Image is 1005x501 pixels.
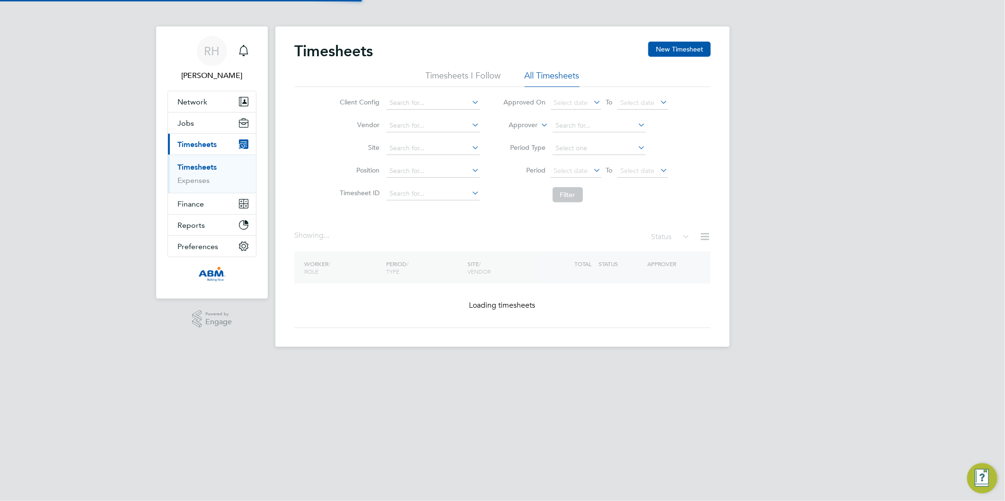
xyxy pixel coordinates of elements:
a: RH[PERSON_NAME] [167,36,256,81]
a: Timesheets [177,163,217,172]
span: Network [177,97,207,106]
button: New Timesheet [648,42,711,57]
span: Reports [177,221,205,230]
label: Vendor [337,121,380,129]
label: Approved On [503,98,546,106]
li: All Timesheets [525,70,580,87]
label: Position [337,166,380,174]
span: Select date [621,98,655,107]
button: Preferences [168,236,256,257]
div: Showing [294,231,331,241]
input: Search for... [387,142,480,155]
input: Search for... [387,164,480,178]
a: Expenses [177,176,210,185]
span: ... [324,231,329,240]
button: Finance [168,193,256,214]
span: Timesheets [177,140,217,149]
span: RH [204,45,220,57]
span: Powered by [205,310,232,318]
button: Engage Resource Center [967,463,997,493]
button: Reports [168,215,256,235]
label: Period [503,166,546,174]
label: Site [337,143,380,152]
span: Finance [177,199,204,208]
span: Select date [554,98,588,107]
li: Timesheets I Follow [426,70,501,87]
h2: Timesheets [294,42,373,60]
button: Jobs [168,112,256,133]
span: Engage [205,318,232,326]
span: Preferences [177,242,218,251]
input: Search for... [553,119,646,132]
input: Search for... [387,187,480,200]
input: Select one [553,142,646,155]
span: Jobs [177,119,194,128]
span: Rea Hill [167,70,256,81]
button: Timesheets [168,134,256,155]
button: Filter [553,187,583,202]
input: Search for... [387,96,480,110]
span: To [603,96,616,108]
span: Select date [621,166,655,175]
nav: Main navigation [156,26,268,299]
span: To [603,164,616,176]
div: Timesheets [168,155,256,193]
div: Status [651,231,692,244]
label: Timesheet ID [337,189,380,197]
span: Select date [554,166,588,175]
input: Search for... [387,119,480,132]
label: Approver [495,121,538,130]
a: Go to home page [167,267,256,282]
button: Network [168,91,256,112]
a: Powered byEngage [192,310,232,328]
label: Client Config [337,98,380,106]
label: Period Type [503,143,546,152]
img: abm-technical-logo-retina.png [198,267,226,282]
